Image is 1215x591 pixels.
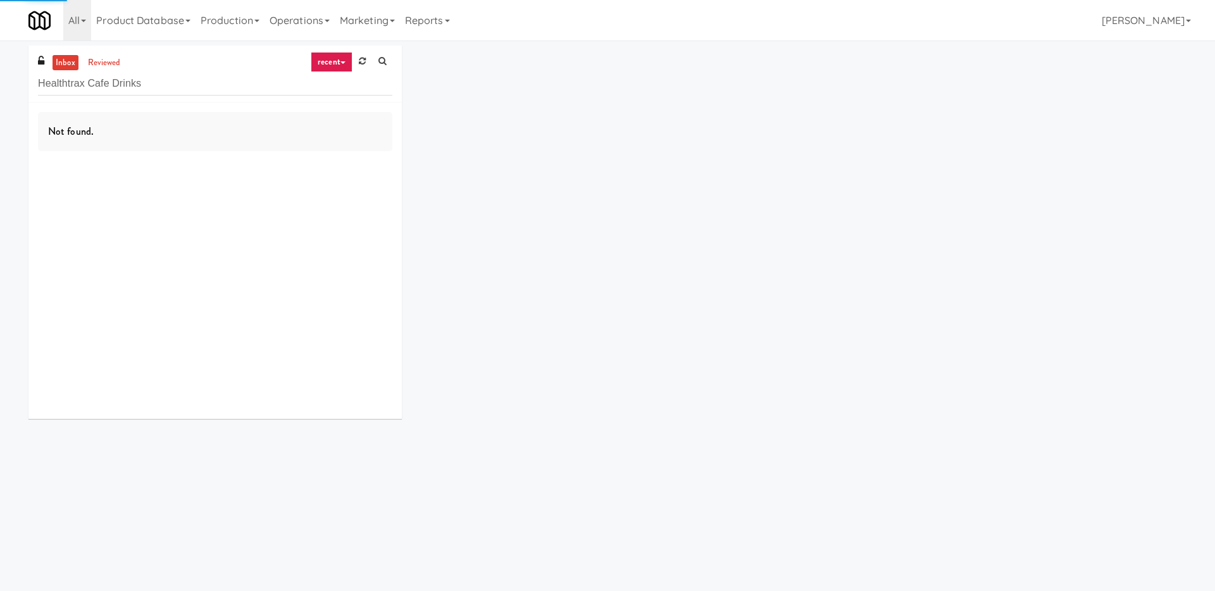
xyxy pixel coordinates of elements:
[48,124,94,139] span: Not found.
[38,72,392,96] input: Search vision orders
[85,55,124,71] a: reviewed
[311,52,352,72] a: recent
[53,55,78,71] a: inbox
[28,9,51,32] img: Micromart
